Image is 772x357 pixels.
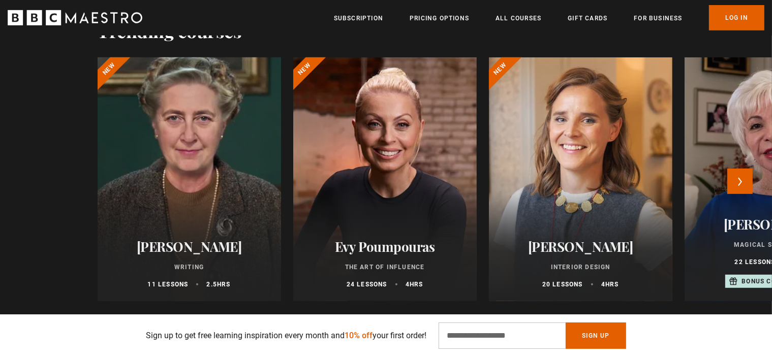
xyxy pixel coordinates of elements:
p: Writing [110,263,269,272]
a: All Courses [496,13,541,23]
a: Pricing Options [410,13,469,23]
p: 4 [601,280,619,289]
p: The Art of Influence [305,263,465,272]
a: [PERSON_NAME] Writing 11 lessons 2.5hrs New [98,57,281,301]
abbr: hrs [410,281,423,288]
h2: Evy Poumpouras [305,239,465,254]
abbr: hrs [605,281,619,288]
a: Log In [709,5,764,30]
a: Subscription [334,13,383,23]
h2: [PERSON_NAME] [501,239,660,254]
h2: [PERSON_NAME] [110,239,269,254]
p: Interior Design [501,263,660,272]
a: For business [634,13,682,23]
abbr: hrs [217,281,231,288]
p: 11 lessons [147,280,188,289]
svg: BBC Maestro [8,10,142,25]
a: [PERSON_NAME] Interior Design 20 lessons 4hrs New [489,57,672,301]
button: Sign Up [566,322,626,349]
p: 20 lessons [542,280,583,289]
p: 24 lessons [347,280,387,289]
p: 2.5 [206,280,230,289]
nav: Primary [334,5,764,30]
a: Evy Poumpouras The Art of Influence 24 lessons 4hrs New [293,57,477,301]
span: 10% off [345,331,373,340]
p: 4 [406,280,423,289]
h2: Trending courses [98,20,242,41]
a: Gift Cards [568,13,607,23]
p: Sign up to get free learning inspiration every month and your first order! [146,330,426,342]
